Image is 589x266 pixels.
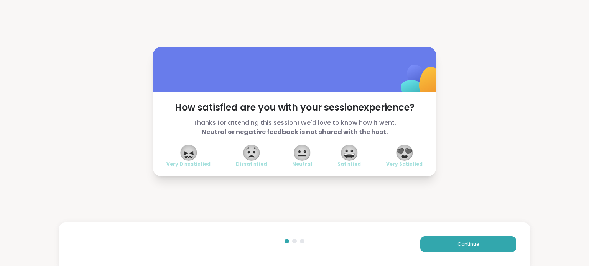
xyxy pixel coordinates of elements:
span: Continue [457,241,479,248]
b: Neutral or negative feedback is not shared with the host. [202,127,388,136]
button: Continue [420,236,516,252]
span: Very Satisfied [386,161,423,167]
span: 😖 [179,146,198,160]
span: 😐 [293,146,312,160]
span: Neutral [292,161,312,167]
span: Thanks for attending this session! We'd love to know how it went. [166,118,423,137]
span: Very Dissatisfied [166,161,211,167]
span: 😟 [242,146,261,160]
span: 😍 [395,146,414,160]
span: How satisfied are you with your session experience? [166,101,423,114]
img: ShareWell Logomark [383,45,459,121]
span: Satisfied [337,161,361,167]
span: 😀 [340,146,359,160]
span: Dissatisfied [236,161,267,167]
